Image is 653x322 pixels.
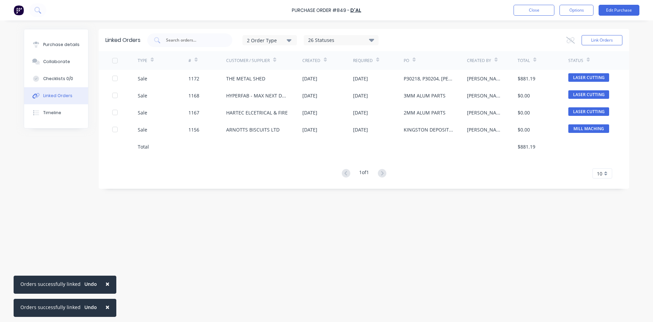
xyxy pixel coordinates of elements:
[226,126,280,133] div: ARNOTTS BISCUITS LTD
[99,276,116,292] button: Close
[105,36,140,44] div: Linked Orders
[518,143,535,150] div: $881.19
[43,59,70,65] div: Collaborate
[20,304,81,311] div: Orders successfully linked
[81,302,101,312] button: Undo
[226,58,270,64] div: Customer / Supplier
[467,109,504,116] div: [PERSON_NAME]
[353,92,368,99] div: [DATE]
[467,58,491,64] div: Created By
[568,73,609,82] span: LASER CUTTING
[226,109,288,116] div: HARTEC ELCETRICAL & FIRE
[302,58,320,64] div: Created
[247,36,292,44] div: 2 Order Type
[138,58,147,64] div: TYPE
[24,104,88,121] button: Timeline
[138,75,147,82] div: Sale
[568,58,583,64] div: Status
[188,109,199,116] div: 1167
[518,109,530,116] div: $0.00
[599,5,639,16] button: Edit Purchase
[226,75,265,82] div: THE METAL SHED
[353,109,368,116] div: [DATE]
[302,75,317,82] div: [DATE]
[568,90,609,99] span: LASER CUTTING
[20,280,81,288] div: Orders successfully linked
[24,70,88,87] button: Checklists 0/0
[138,143,149,150] div: Total
[559,5,593,16] button: Options
[292,7,350,14] div: Purchase Order #849 -
[467,92,504,99] div: [PERSON_NAME]
[514,5,554,16] button: Close
[597,170,602,177] span: 10
[302,92,317,99] div: [DATE]
[226,92,289,99] div: HYPERFAB - MAX NEXT DOOR
[518,75,535,82] div: $881.19
[302,109,317,116] div: [DATE]
[43,110,61,116] div: Timeline
[138,92,147,99] div: Sale
[24,87,88,104] button: Linked Orders
[404,75,453,82] div: P30218, P30204, [PERSON_NAME]
[105,279,110,289] span: ×
[467,75,504,82] div: [PERSON_NAME]
[568,107,609,116] span: LASER CUTTING
[404,92,446,99] div: 3MM ALUM PARTS
[138,126,147,133] div: Sale
[24,36,88,53] button: Purchase details
[43,76,73,82] div: Checklists 0/0
[353,126,368,133] div: [DATE]
[14,5,24,15] img: Factory
[43,93,72,99] div: Linked Orders
[43,42,80,48] div: Purchase details
[24,53,88,70] button: Collaborate
[359,169,369,179] div: 1 of 1
[188,126,199,133] div: 1156
[304,36,378,44] div: 26 Statuses
[99,299,116,315] button: Close
[350,7,361,14] a: D'AL
[81,279,101,289] button: Undo
[404,58,409,64] div: PO
[518,58,530,64] div: Total
[302,126,317,133] div: [DATE]
[188,58,191,64] div: #
[242,35,297,45] button: 2 Order Type
[518,92,530,99] div: $0.00
[105,302,110,312] span: ×
[188,92,199,99] div: 1168
[353,58,373,64] div: Required
[404,126,453,133] div: KINGSTON DEPOSIT HEAD
[568,124,609,133] span: MILL MACHING
[518,126,530,133] div: $0.00
[467,126,504,133] div: [PERSON_NAME]
[165,37,222,44] input: Search orders...
[404,109,446,116] div: 2MM ALUM PARTS
[138,109,147,116] div: Sale
[582,35,622,45] button: Link Orders
[188,75,199,82] div: 1172
[353,75,368,82] div: [DATE]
